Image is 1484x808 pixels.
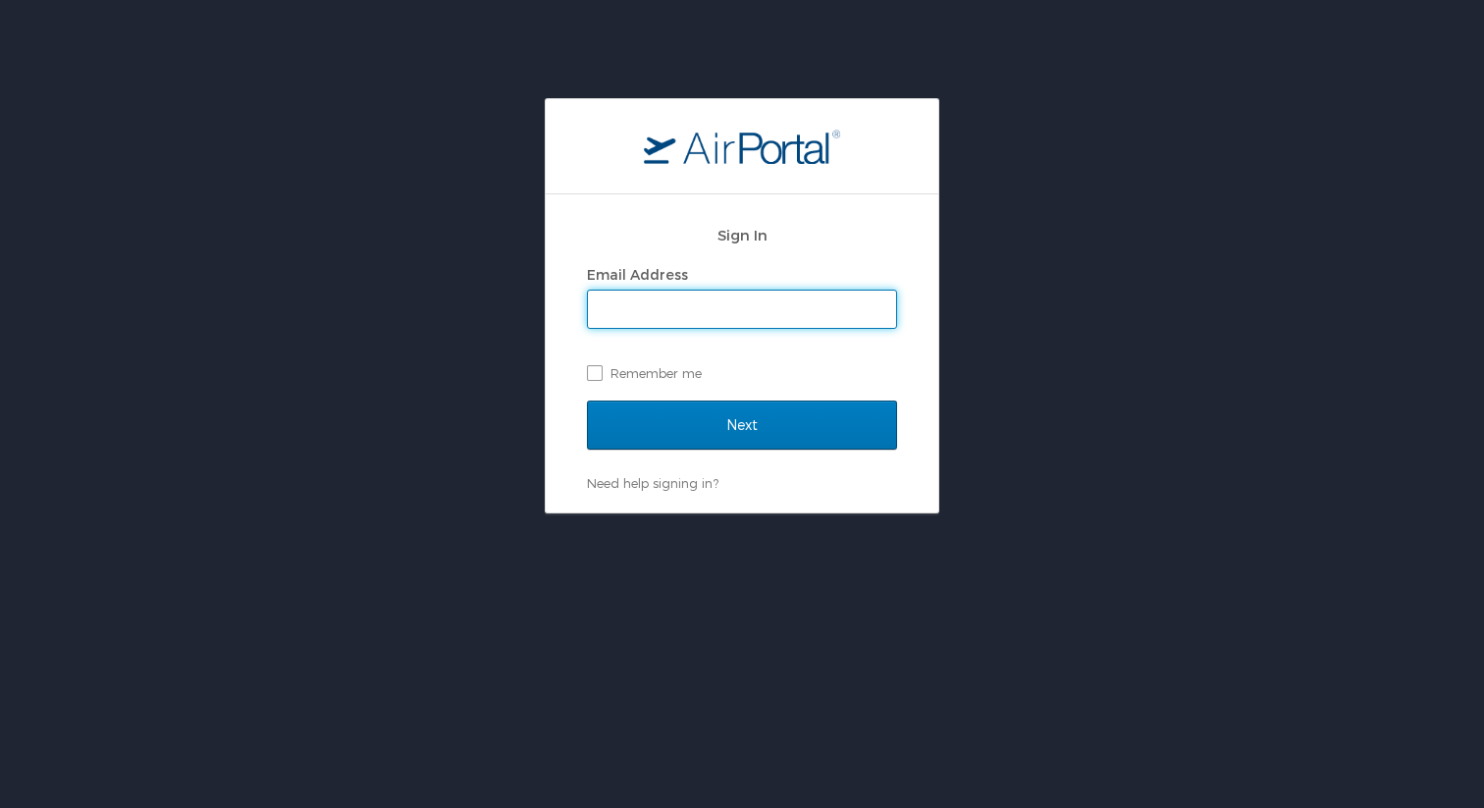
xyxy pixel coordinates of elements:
label: Remember me [587,358,897,388]
label: Email Address [587,266,688,283]
input: Next [587,401,897,450]
img: logo [644,129,840,164]
h2: Sign In [587,224,897,246]
a: Need help signing in? [587,475,718,491]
